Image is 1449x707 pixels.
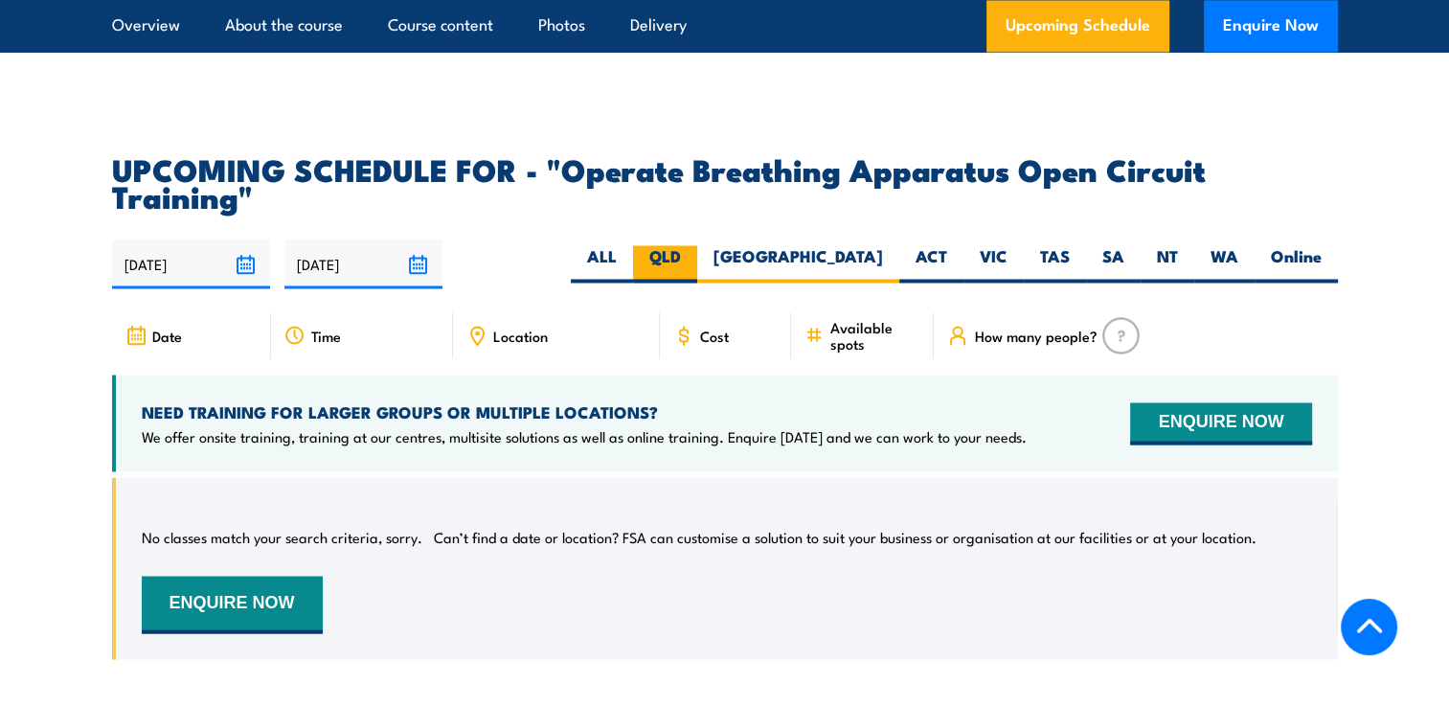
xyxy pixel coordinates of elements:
[112,239,270,288] input: From date
[571,245,633,283] label: ALL
[1255,245,1338,283] label: Online
[829,319,920,352] span: Available spots
[697,245,899,283] label: [GEOGRAPHIC_DATA]
[493,328,548,344] span: Location
[112,155,1338,209] h2: UPCOMING SCHEDULE FOR - "Operate Breathing Apparatus Open Circuit Training"
[142,527,422,546] p: No classes match your search criteria, sorry.
[142,576,323,633] button: ENQUIRE NOW
[152,328,182,344] span: Date
[311,328,341,344] span: Time
[1024,245,1086,283] label: TAS
[633,245,697,283] label: QLD
[434,527,1257,546] p: Can’t find a date or location? FSA can customise a solution to suit your business or organisation...
[284,239,442,288] input: To date
[700,328,729,344] span: Cost
[142,400,1027,422] h4: NEED TRAINING FOR LARGER GROUPS OR MULTIPLE LOCATIONS?
[1141,245,1194,283] label: NT
[142,426,1027,445] p: We offer onsite training, training at our centres, multisite solutions as well as online training...
[963,245,1024,283] label: VIC
[899,245,963,283] label: ACT
[1086,245,1141,283] label: SA
[1194,245,1255,283] label: WA
[974,328,1097,344] span: How many people?
[1130,402,1311,445] button: ENQUIRE NOW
